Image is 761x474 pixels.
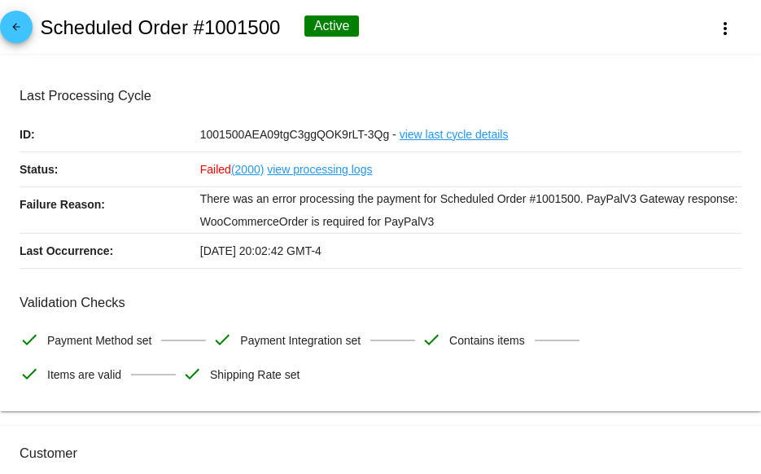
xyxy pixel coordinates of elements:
div: Active [304,15,360,37]
span: Payment Integration set [240,323,361,358]
p: Failure Reason: [20,187,200,222]
h3: Last Processing Cycle [20,88,741,103]
span: Contains items [449,323,525,358]
span: Items are valid [47,358,121,392]
a: view last cycle details [400,117,509,151]
span: [DATE] 20:02:42 GMT-4 [200,244,321,257]
mat-icon: check [212,330,232,349]
h3: Customer [20,445,741,461]
mat-icon: check [422,330,441,349]
mat-icon: more_vert [715,19,735,38]
p: ID: [20,117,200,151]
h3: Validation Checks [20,295,741,310]
span: Failed [200,163,265,176]
mat-icon: arrow_back [7,21,26,41]
h2: Scheduled Order #1001500 [40,16,280,39]
mat-icon: check [20,330,39,349]
span: Shipping Rate set [210,358,300,392]
p: Last Occurrence: [20,234,200,268]
a: view processing logs [267,152,372,187]
span: Payment Method set [47,323,151,358]
a: (2000) [231,152,264,187]
mat-icon: check [20,364,39,384]
p: Status: [20,152,200,187]
p: There was an error processing the payment for Scheduled Order #1001500. PayPalV3 Gateway response... [200,187,741,233]
span: 1001500AEA09tgC3ggQOK9rLT-3Qg - [200,128,396,141]
mat-icon: check [182,364,202,384]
